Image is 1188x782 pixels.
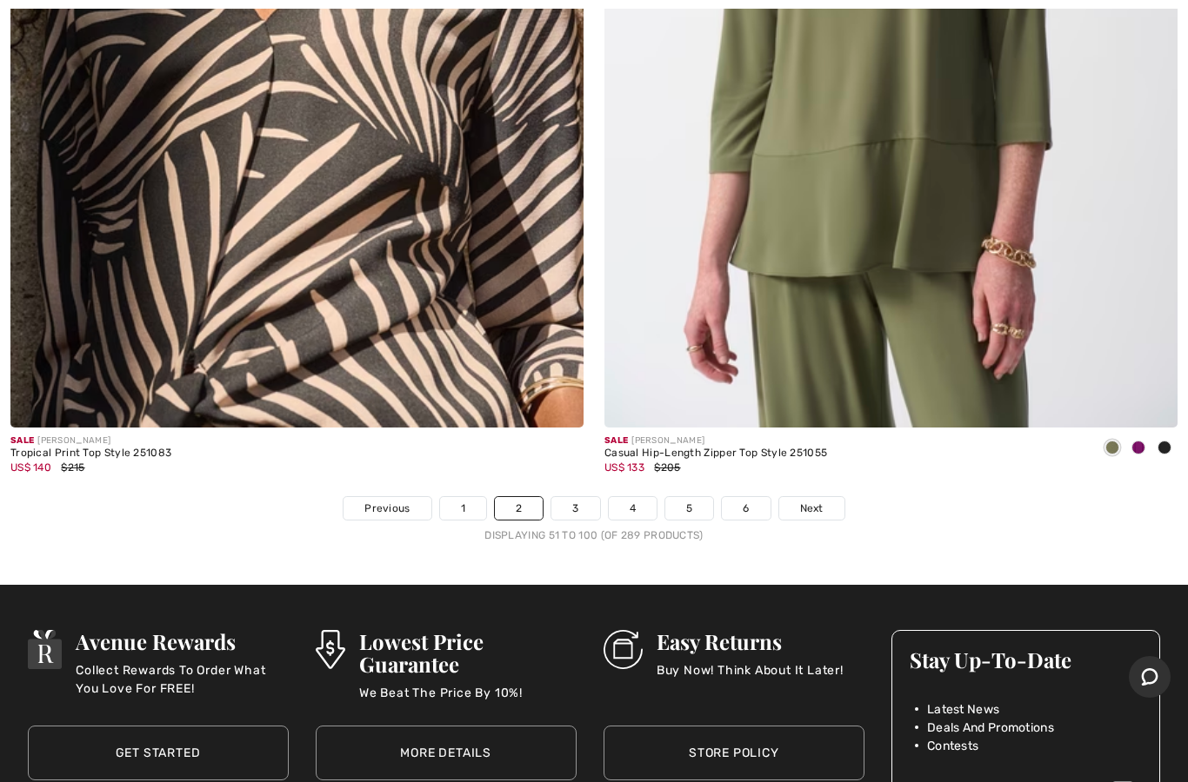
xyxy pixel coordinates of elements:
span: Latest News [927,700,999,719]
a: Previous [344,497,430,520]
a: More Details [316,726,577,780]
a: Next [779,497,844,520]
span: Sale [604,435,628,446]
span: $205 [654,461,680,474]
div: Casual Hip-Length Zipper Top Style 251055 [604,447,827,460]
img: Easy Returns [604,630,643,669]
span: US$ 140 [10,461,51,474]
span: Next [800,500,824,516]
span: $215 [61,461,84,474]
iframe: Opens a widget where you can chat to one of our agents [1129,656,1171,699]
h3: Stay Up-To-Date [910,648,1143,671]
div: Black [1151,434,1178,463]
span: Sale [10,435,34,446]
a: 4 [609,497,657,520]
img: Lowest Price Guarantee [316,630,345,669]
h3: Avenue Rewards [76,630,288,653]
p: Buy Now! Think About It Later! [657,661,844,696]
span: Contests [927,737,978,755]
a: 1 [440,497,486,520]
div: Purple orchid [1125,434,1151,463]
a: Get Started [28,726,289,780]
div: [PERSON_NAME] [604,434,827,447]
img: Avenue Rewards [28,630,63,669]
h3: Easy Returns [657,630,844,653]
span: Previous [364,500,410,516]
a: 5 [665,497,713,520]
h3: Lowest Price Guarantee [359,630,577,675]
a: Store Policy [604,726,864,780]
div: [PERSON_NAME] [10,434,171,447]
p: Collect Rewards To Order What You Love For FREE! [76,661,288,696]
span: Deals And Promotions [927,719,1054,737]
span: US$ 133 [604,461,644,474]
a: 6 [722,497,770,520]
div: Cactus [1099,434,1125,463]
div: Tropical Print Top Style 251083 [10,447,171,460]
a: 3 [551,497,599,520]
p: We Beat The Price By 10%! [359,684,577,719]
a: 2 [495,497,543,520]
